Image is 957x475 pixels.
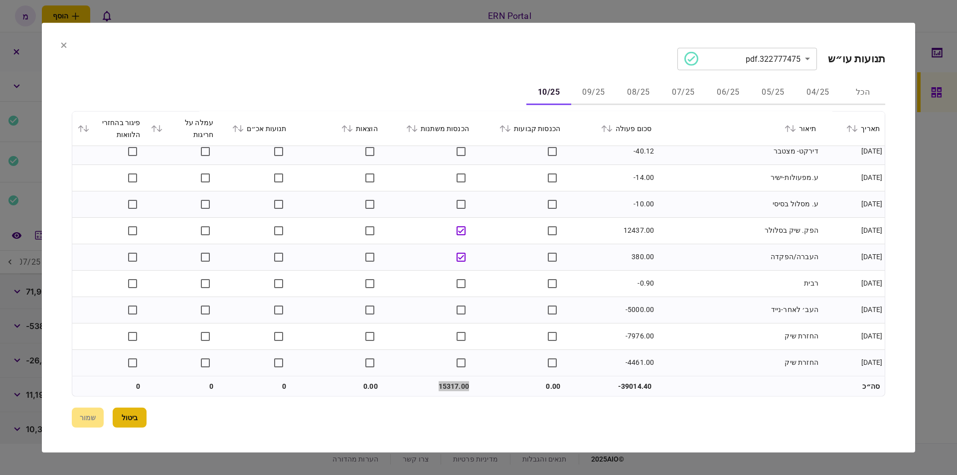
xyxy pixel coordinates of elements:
[656,191,821,217] td: ע. מסלול בסיסי
[821,244,885,270] td: [DATE]
[656,244,821,270] td: העברה/הפקדה
[151,116,214,140] div: עמלה על חריגות
[218,376,292,396] td: 0
[570,122,651,134] div: סכום פעולה
[684,52,801,66] div: 322777475.pdf
[656,297,821,323] td: העב׳ לאחר-נייד
[821,323,885,349] td: [DATE]
[656,270,821,297] td: רבית
[656,138,821,164] td: דירקט- מצטבר
[828,52,885,65] h2: תנועות עו״ש
[146,376,219,396] td: 0
[297,122,378,134] div: הוצאות
[526,81,571,105] button: 10/25
[72,376,146,396] td: 0
[656,349,821,375] td: החזרת שיק
[821,270,885,297] td: [DATE]
[840,81,885,105] button: הכל
[565,349,656,375] td: -4461.00
[821,164,885,191] td: [DATE]
[565,138,656,164] td: -40.12
[656,323,821,349] td: החזרת שיק
[796,81,840,105] button: 04/25
[616,81,661,105] button: 08/25
[661,81,706,105] button: 07/25
[479,122,560,134] div: הכנסות קבועות
[292,376,383,396] td: 0.00
[565,297,656,323] td: -5000.00
[751,81,796,105] button: 05/25
[565,164,656,191] td: -14.00
[383,376,474,396] td: 15317.00
[77,116,141,140] div: פיגור בהחזרי הלוואות
[565,217,656,244] td: 12437.00
[821,138,885,164] td: [DATE]
[388,122,469,134] div: הכנסות משתנות
[565,270,656,297] td: -0.90
[565,323,656,349] td: -7976.00
[565,191,656,217] td: -10.00
[661,122,816,134] div: תיאור
[565,244,656,270] td: 380.00
[821,349,885,375] td: [DATE]
[821,376,885,396] td: סה״כ
[656,217,821,244] td: הפק. שיק בסלולר
[826,122,880,134] div: תאריך
[565,376,656,396] td: -39014.40
[821,191,885,217] td: [DATE]
[656,164,821,191] td: ע.מפעולות-ישיר
[821,297,885,323] td: [DATE]
[706,81,751,105] button: 06/25
[113,408,147,428] button: ביטול
[821,217,885,244] td: [DATE]
[223,122,287,134] div: תנועות אכ״ם
[571,81,616,105] button: 09/25
[474,376,565,396] td: 0.00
